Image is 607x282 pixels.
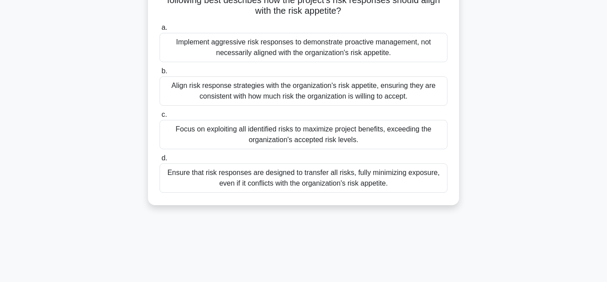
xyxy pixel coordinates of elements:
div: Ensure that risk responses are designed to transfer all risks, fully minimizing exposure, even if... [160,163,447,193]
span: d. [161,154,167,162]
span: b. [161,67,167,75]
div: Align risk response strategies with the organization's risk appetite, ensuring they are consisten... [160,76,447,106]
span: a. [161,24,167,31]
div: Implement aggressive risk responses to demonstrate proactive management, not necessarily aligned ... [160,33,447,62]
div: Focus on exploiting all identified risks to maximize project benefits, exceeding the organization... [160,120,447,149]
span: c. [161,111,167,118]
